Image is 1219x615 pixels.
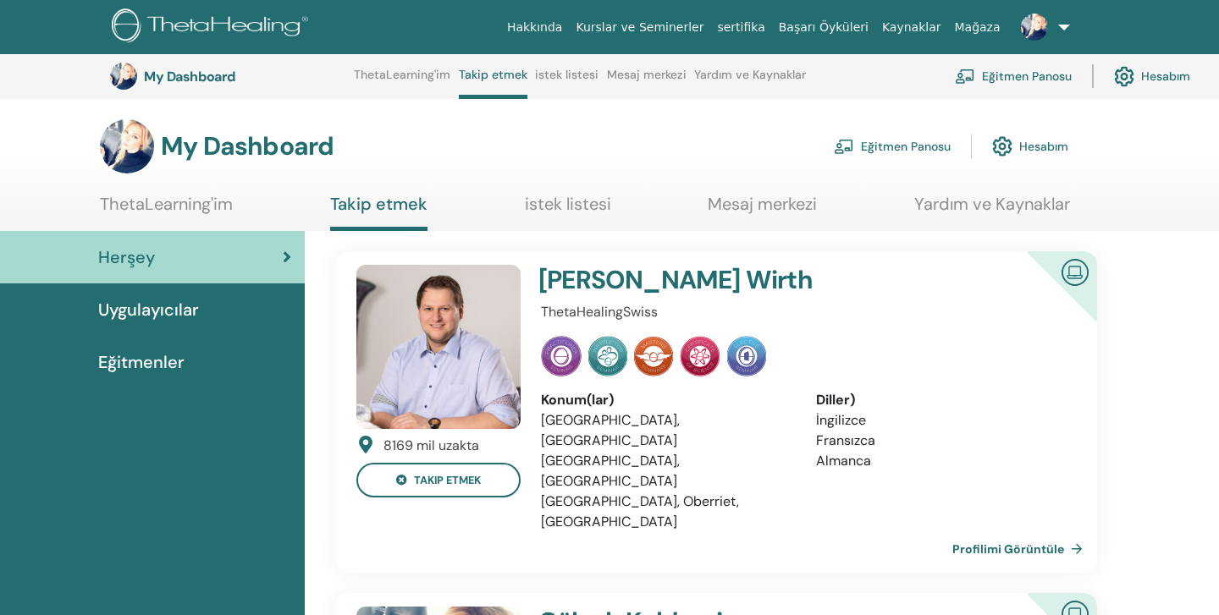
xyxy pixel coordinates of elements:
[98,297,199,322] span: Uygulayıcılar
[100,119,154,173] img: default.jpg
[383,436,479,456] div: 8169 mil uzakta
[914,194,1070,227] a: Yardım ve Kaynaklar
[710,12,771,43] a: sertifika
[354,68,450,95] a: ThetaLearning'im
[1000,251,1097,349] div: Sertifikalı Çevrimiçi Eğitmen
[525,194,611,227] a: istek listesi
[708,194,817,227] a: Mesaj merkezi
[161,131,334,162] h3: My Dashboard
[947,12,1007,43] a: Mağaza
[952,532,1089,566] a: Profilimi Görüntüle
[834,139,854,154] img: chalkboard-teacher.svg
[992,128,1068,165] a: Hesabım
[541,390,791,410] div: Konum(lar)
[992,132,1012,161] img: cog.svg
[816,431,1066,451] li: Fransızca
[112,8,314,47] img: logo.png
[330,194,427,231] a: Takip etmek
[816,410,1066,431] li: İngilizce
[541,451,791,491] li: [GEOGRAPHIC_DATA], [GEOGRAPHIC_DATA]
[1114,58,1190,95] a: Hesabım
[772,12,875,43] a: Başarı Öyküleri
[538,265,977,295] h4: [PERSON_NAME] Wirth
[1114,62,1134,91] img: cog.svg
[875,12,948,43] a: Kaynaklar
[541,302,1066,322] p: ThetaHealingSwiss
[459,68,527,99] a: Takip etmek
[816,390,1066,410] div: Diller)
[834,128,951,165] a: Eğitmen Panosu
[110,63,137,90] img: default.jpg
[694,68,806,95] a: Yardım ve Kaynaklar
[569,12,710,43] a: Kurslar ve Seminerler
[500,12,570,43] a: Hakkında
[1021,14,1048,41] img: default.jpg
[955,58,1072,95] a: Eğitmen Panosu
[98,349,185,375] span: Eğitmenler
[100,194,233,227] a: ThetaLearning'im
[356,463,521,497] button: takip etmek
[98,244,155,270] span: Herşey
[607,68,687,95] a: Mesaj merkezi
[535,68,598,95] a: istek listesi
[144,69,313,85] h3: My Dashboard
[541,491,791,532] li: [GEOGRAPHIC_DATA], Oberriet, [GEOGRAPHIC_DATA]
[541,410,791,451] li: [GEOGRAPHIC_DATA], [GEOGRAPHIC_DATA]
[955,69,975,84] img: chalkboard-teacher.svg
[816,451,1066,471] li: Almanca
[1055,252,1095,290] img: Sertifikalı Çevrimiçi Eğitmen
[356,265,521,429] img: default.jpg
